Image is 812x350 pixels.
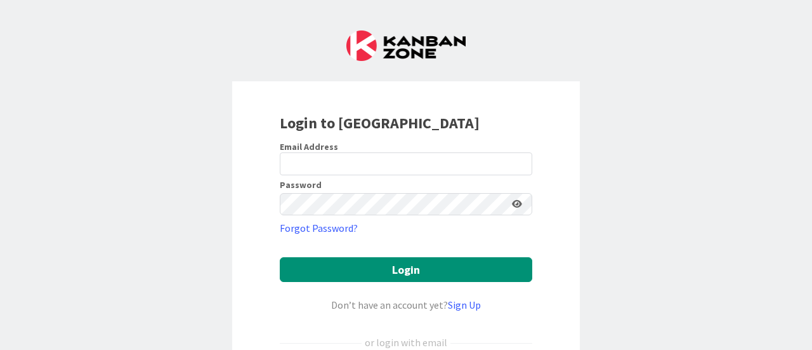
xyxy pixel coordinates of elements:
[280,141,338,152] label: Email Address
[280,257,532,282] button: Login
[280,180,322,189] label: Password
[346,30,466,61] img: Kanban Zone
[280,220,358,236] a: Forgot Password?
[280,113,480,133] b: Login to [GEOGRAPHIC_DATA]
[362,335,450,350] div: or login with email
[280,297,532,313] div: Don’t have an account yet?
[448,299,481,311] a: Sign Up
